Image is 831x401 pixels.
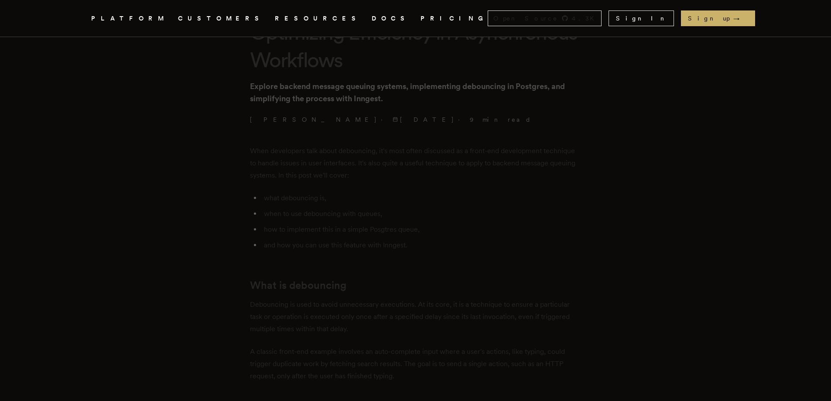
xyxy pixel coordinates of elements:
[733,14,748,23] span: →
[178,13,264,24] a: CUSTOMERS
[393,115,455,124] span: [DATE]
[250,145,581,182] p: When developers talk about debouncing, it's most often discussed as a front-end development techn...
[572,14,599,23] span: 4.3 K
[250,115,581,124] p: · ·
[250,346,581,382] p: A classic front-end example involves an auto-complete input where a user's actions, like typing, ...
[250,298,581,335] p: Debouncing is used to avoid unnecessary executions. At its core, it is a technique to ensure a pa...
[261,239,581,251] li: and how you can use this feature with Inngest.
[250,279,581,291] h2: What is debouncing
[261,208,581,220] li: when to use debouncing with queues,
[250,115,377,124] a: [PERSON_NAME]
[275,13,361,24] button: RESOURCES
[261,192,581,204] li: what debouncing is,
[372,13,410,24] a: DOCS
[493,14,558,23] span: Open Source
[421,13,488,24] a: PRICING
[681,10,755,26] a: Sign up
[470,115,531,124] span: 9 min read
[609,10,674,26] a: Sign In
[91,13,168,24] button: PLATFORM
[261,223,581,236] li: how to implement this in a simple Posgtres queue,
[250,80,581,105] p: Explore backend message queuing systems, implementing debouncing in Postgres, and simplifying the...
